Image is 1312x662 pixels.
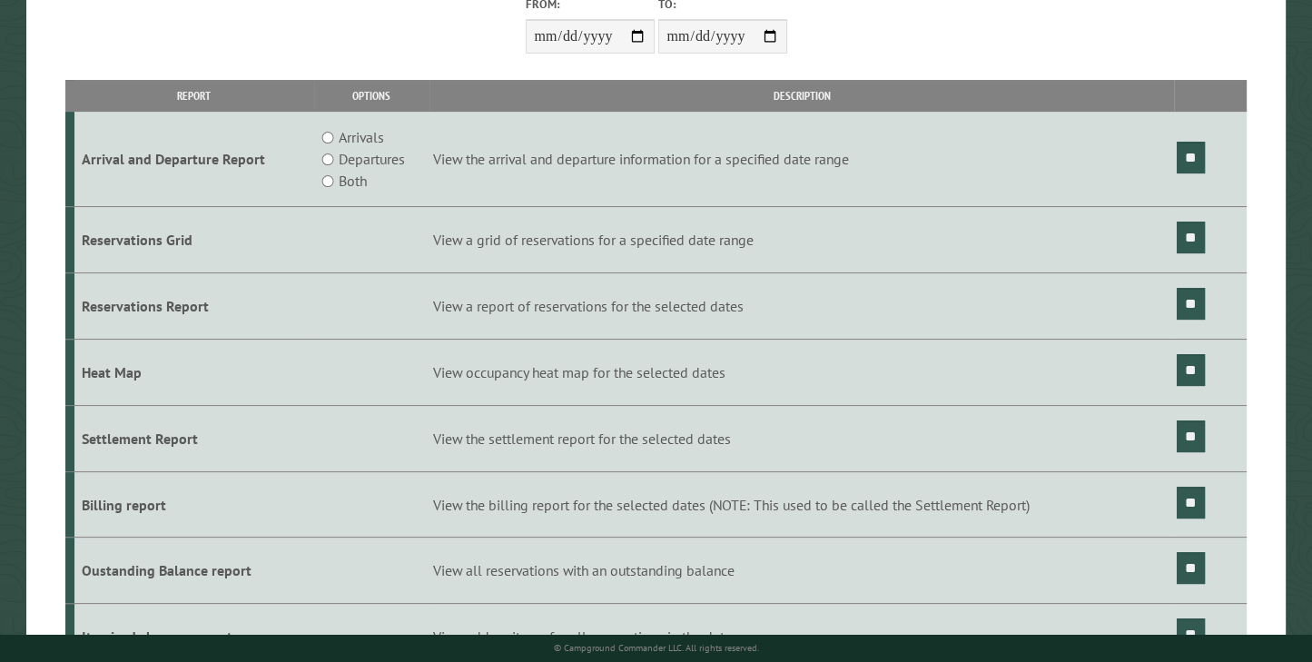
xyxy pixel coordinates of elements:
label: Both [339,170,367,192]
td: Settlement Report [74,405,313,471]
td: View a grid of reservations for a specified date range [429,207,1173,273]
td: View the arrival and departure information for a specified date range [429,112,1173,207]
td: Oustanding Balance report [74,538,313,604]
td: View the settlement report for the selected dates [429,405,1173,471]
label: Arrivals [339,126,384,148]
td: View a report of reservations for the selected dates [429,273,1173,340]
td: Reservations Report [74,273,313,340]
th: Description [429,80,1173,112]
label: Departures [339,148,405,170]
td: View all reservations with an outstanding balance [429,538,1173,604]
td: Reservations Grid [74,207,313,273]
small: © Campground Commander LLC. All rights reserved. [554,642,759,654]
th: Report [74,80,313,112]
td: Heat Map [74,340,313,406]
td: View occupancy heat map for the selected dates [429,340,1173,406]
td: View the billing report for the selected dates (NOTE: This used to be called the Settlement Report) [429,471,1173,538]
th: Options [314,80,430,112]
td: Billing report [74,471,313,538]
td: Arrival and Departure Report [74,112,313,207]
